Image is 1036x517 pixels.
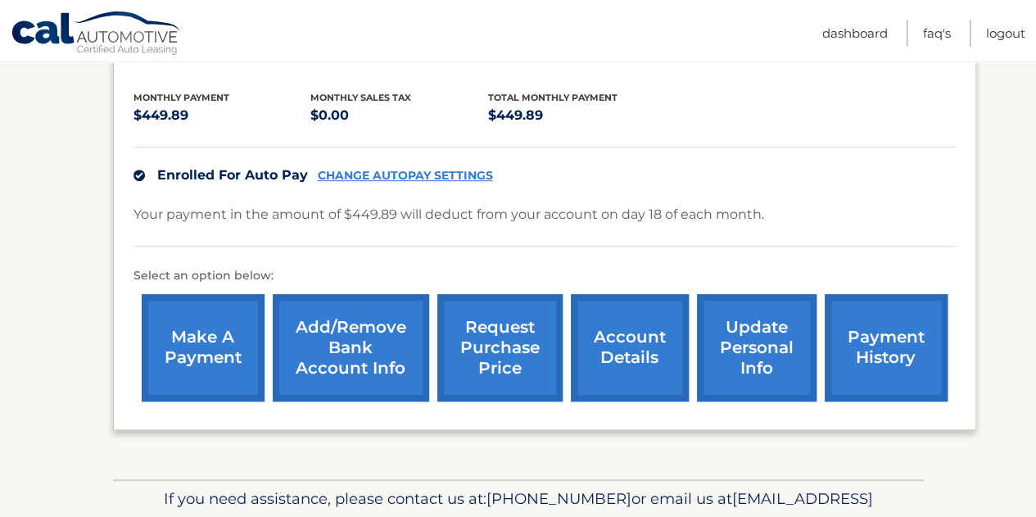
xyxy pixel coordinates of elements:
[318,169,493,183] a: CHANGE AUTOPAY SETTINGS
[923,20,951,47] a: FAQ's
[11,11,183,58] a: Cal Automotive
[310,104,488,127] p: $0.00
[133,170,145,181] img: check.svg
[142,294,265,401] a: make a payment
[133,266,956,286] p: Select an option below:
[822,20,888,47] a: Dashboard
[133,92,229,103] span: Monthly Payment
[273,294,429,401] a: Add/Remove bank account info
[825,294,948,401] a: payment history
[133,104,311,127] p: $449.89
[437,294,563,401] a: request purchase price
[310,92,411,103] span: Monthly sales Tax
[986,20,1025,47] a: Logout
[133,203,764,226] p: Your payment in the amount of $449.89 will deduct from your account on day 18 of each month.
[486,489,631,508] span: [PHONE_NUMBER]
[571,294,689,401] a: account details
[488,104,666,127] p: $449.89
[697,294,817,401] a: update personal info
[157,167,308,183] span: Enrolled For Auto Pay
[488,92,618,103] span: Total Monthly Payment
